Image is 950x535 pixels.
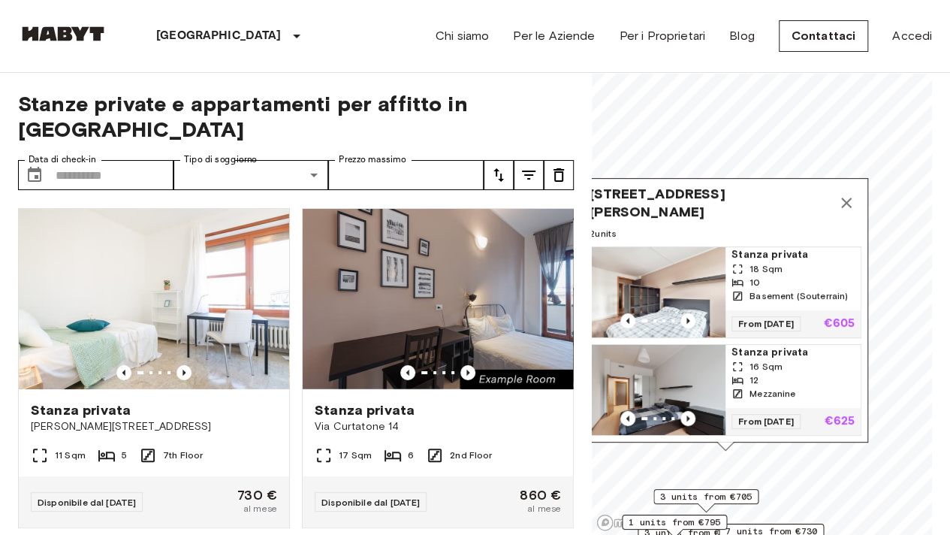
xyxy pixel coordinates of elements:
span: From [DATE] [731,316,801,331]
button: tune [514,160,544,190]
span: 11 Sqm [55,449,86,462]
img: Marketing picture of unit IT-14-030-002-06H [303,209,573,389]
span: Stanze private e appartamenti per affitto in [GEOGRAPHIC_DATA] [18,91,574,142]
a: Per le Aziende [513,27,595,45]
button: Previous image [460,365,475,380]
span: Disponibile dal [DATE] [38,497,136,508]
p: [GEOGRAPHIC_DATA] [156,27,282,45]
span: [PERSON_NAME][STREET_ADDRESS] [31,419,277,434]
span: 2 units [590,227,861,240]
button: Previous image [176,365,192,380]
a: Contattaci [779,20,869,52]
a: Marketing picture of unit IT-14-030-002-06HPrevious imagePrevious imageStanza privataVia Curtaton... [302,208,574,528]
span: Stanza privata [731,247,855,262]
button: Previous image [620,411,635,426]
span: Basement (Souterrain) [749,289,848,303]
a: Chi siamo [436,27,489,45]
button: Previous image [620,313,635,328]
img: Marketing picture of unit IT-14-039-002-06H [590,247,725,337]
label: Data di check-in [29,153,96,166]
span: 5 [122,449,127,462]
span: al mese [527,502,561,515]
span: Stanza privata [31,401,131,419]
span: Disponibile dal [DATE] [321,497,420,508]
button: tune [544,160,574,190]
span: 7th Floor [163,449,203,462]
span: 12 [749,373,758,387]
span: 6 [408,449,414,462]
button: Previous image [680,313,695,328]
a: Accedi [892,27,932,45]
label: Prezzo massimo [339,153,406,166]
span: From [DATE] [731,414,801,429]
span: 3 units from €705 [660,490,752,503]
button: Previous image [116,365,131,380]
span: 10 [749,276,760,289]
a: Blog [729,27,755,45]
span: Via Curtatone 14 [315,419,561,434]
a: Mapbox logo [596,514,662,531]
button: Previous image [680,411,695,426]
span: 2nd Floor [450,449,492,462]
button: tune [484,160,514,190]
label: Tipo di soggiorno [184,153,257,166]
p: €605 [823,318,855,330]
button: Choose date [20,160,50,190]
div: Map marker [653,489,758,512]
span: 18 Sqm [749,262,783,276]
span: 17 Sqm [339,449,372,462]
span: al mese [243,502,277,515]
span: Mezzanine [749,387,795,400]
span: 860 € [520,488,561,502]
a: Marketing picture of unit IT-14-048-001-03HPrevious imagePrevious imageStanza privata[PERSON_NAME... [18,208,290,528]
p: €625 [824,416,855,428]
img: Marketing picture of unit IT-14-048-001-03H [19,209,289,389]
span: 16 Sqm [749,360,783,373]
span: [STREET_ADDRESS][PERSON_NAME] [590,185,831,221]
div: Map marker [583,178,868,451]
a: Marketing picture of unit IT-14-039-004-07HPrevious imagePrevious imageStanza privata16 Sqm12Mezz... [590,344,861,436]
span: Stanza privata [731,345,855,360]
button: Previous image [400,365,415,380]
a: Per i Proprietari [619,27,705,45]
span: 1 units from €795 [629,515,720,529]
img: Marketing picture of unit IT-14-039-004-07H [590,345,725,435]
span: 730 € [237,488,277,502]
a: Marketing picture of unit IT-14-039-002-06HPrevious imagePrevious imageStanza privata18 Sqm10Base... [590,246,861,338]
span: Stanza privata [315,401,415,419]
img: Habyt [18,26,108,41]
